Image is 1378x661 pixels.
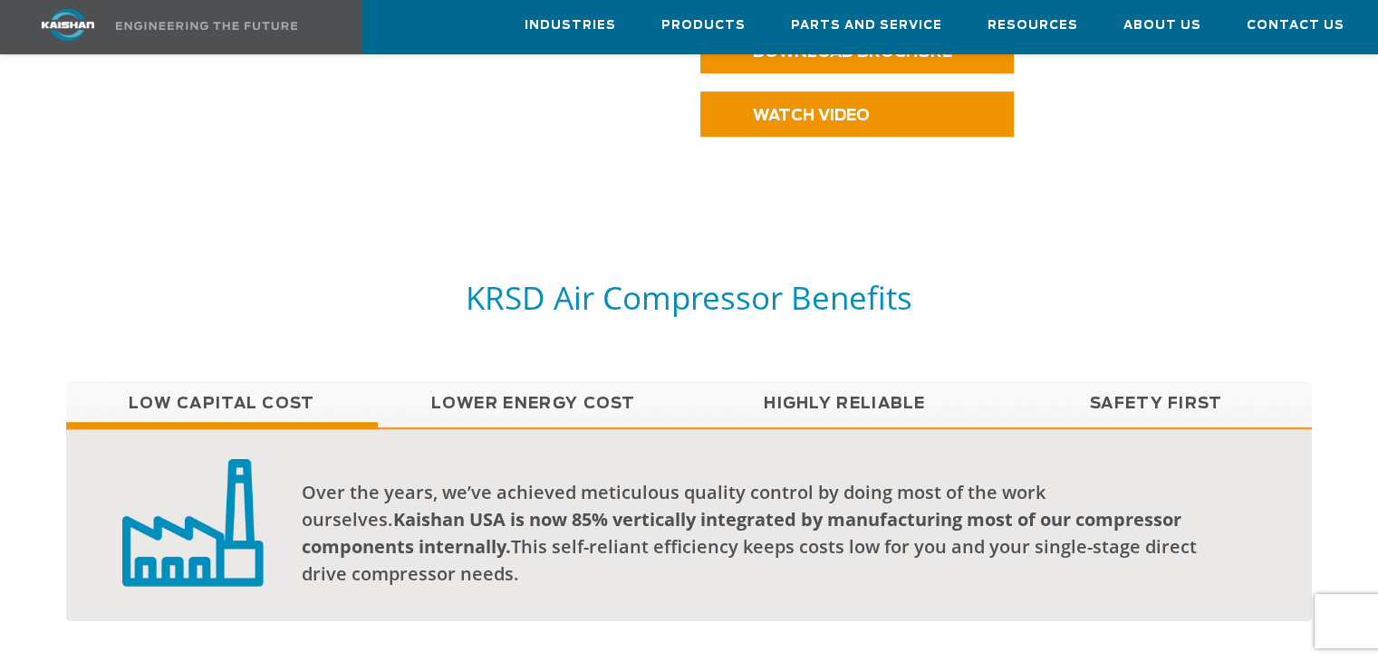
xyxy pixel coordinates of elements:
[302,507,1181,559] b: Kaishan USA is now 85% vertically integrated by manufacturing most of our compressor components i...
[1123,15,1201,36] span: About Us
[661,1,746,50] a: Products
[753,44,952,60] span: DOWNLOAD BROCHURE
[122,456,264,587] img: low capital investment badge
[378,381,689,426] a: Lower Energy Cost
[525,15,616,36] span: Industries
[525,1,616,50] a: Industries
[1247,15,1344,36] span: Contact Us
[791,15,942,36] span: Parts and Service
[988,15,1078,36] span: Resources
[116,22,297,30] img: Engineering the future
[689,381,1000,426] a: Highly Reliable
[700,91,1014,137] a: WATCH VIDEO
[1247,1,1344,50] a: Contact Us
[753,108,870,123] span: WATCH VIDEO
[988,1,1078,50] a: Resources
[791,1,942,50] a: Parts and Service
[66,381,378,426] a: Low Capital Cost
[66,427,1312,621] div: Low Capital Cost
[66,277,1312,318] h5: KRSD Air Compressor Benefits
[302,479,1209,588] div: Over the years, we’ve achieved meticulous quality control by doing most of the work ourselves. Th...
[1123,1,1201,50] a: About Us
[661,15,746,36] span: Products
[1000,381,1312,426] a: Safety First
